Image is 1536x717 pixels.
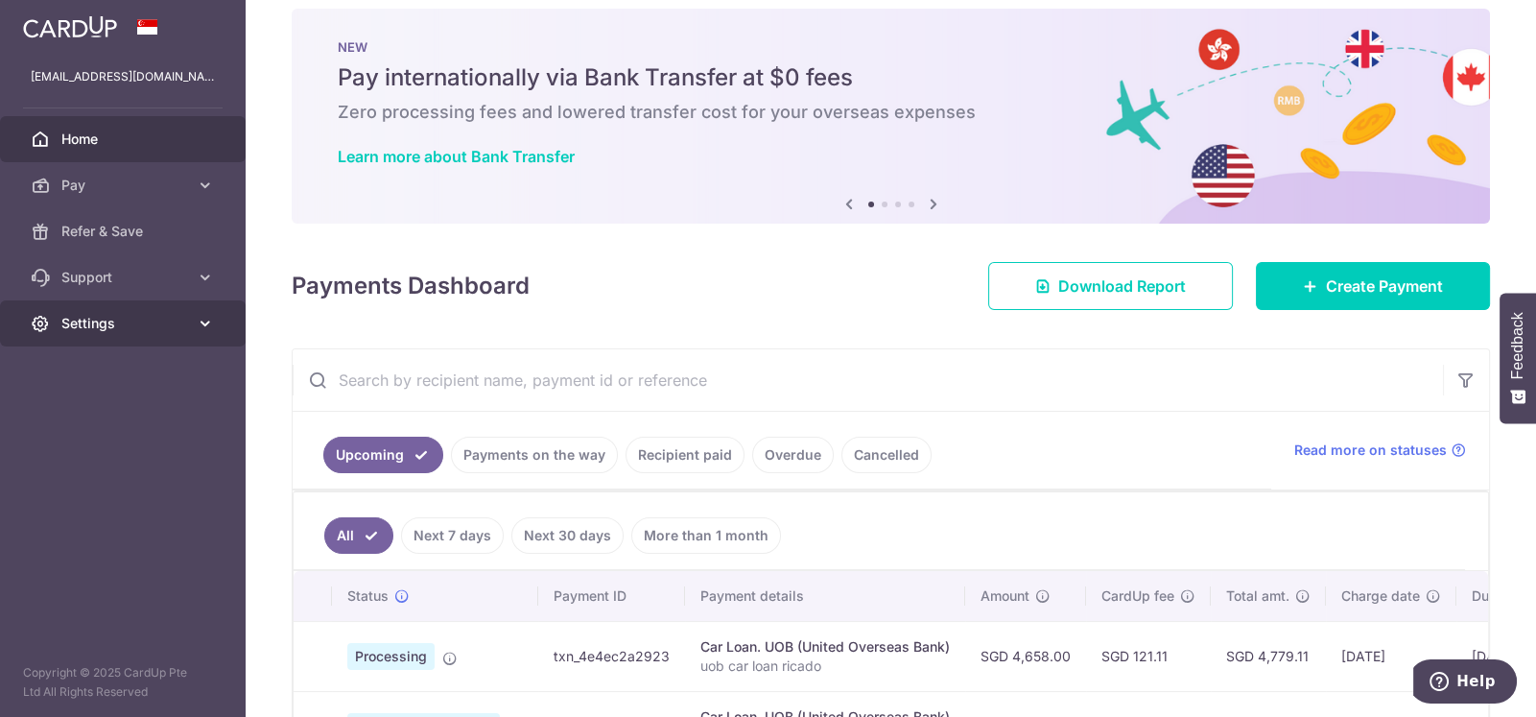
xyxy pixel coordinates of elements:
input: Search by recipient name, payment id or reference [293,349,1443,411]
a: Overdue [752,437,834,473]
a: Next 30 days [511,517,624,554]
span: Home [61,130,188,149]
a: Read more on statuses [1294,441,1466,460]
span: Support [61,268,188,287]
span: Read more on statuses [1294,441,1447,460]
span: CardUp fee [1101,586,1174,606]
span: Feedback [1509,312,1526,379]
a: Create Payment [1256,262,1490,310]
span: Settings [61,314,188,333]
a: Recipient paid [626,437,744,473]
span: Total amt. [1226,586,1289,606]
td: SGD 4,779.11 [1211,621,1326,691]
td: SGD 4,658.00 [965,621,1086,691]
span: Download Report [1058,275,1186,298]
button: Feedback - Show survey [1500,293,1536,423]
span: Create Payment [1326,275,1443,298]
th: Payment ID [538,571,685,621]
a: Upcoming [323,437,443,473]
p: uob car loan ricado [700,657,950,676]
img: CardUp [23,15,117,38]
a: Cancelled [841,437,932,473]
p: NEW [338,39,1444,55]
span: Pay [61,176,188,195]
a: Payments on the way [451,437,618,473]
a: Learn more about Bank Transfer [338,147,575,166]
a: More than 1 month [631,517,781,554]
span: Due date [1472,586,1529,606]
span: Amount [981,586,1029,606]
h5: Pay internationally via Bank Transfer at $0 fees [338,62,1444,93]
div: Car Loan. UOB (United Overseas Bank) [700,637,950,657]
a: Next 7 days [401,517,504,554]
h6: Zero processing fees and lowered transfer cost for your overseas expenses [338,101,1444,124]
span: Charge date [1341,586,1420,606]
span: Processing [347,643,435,670]
td: SGD 121.11 [1086,621,1211,691]
a: Download Report [988,262,1233,310]
td: txn_4e4ec2a2923 [538,621,685,691]
span: Refer & Save [61,222,188,241]
iframe: Opens a widget where you can find more information [1413,659,1517,707]
span: Status [347,586,389,606]
h4: Payments Dashboard [292,269,530,303]
img: Bank transfer banner [292,9,1490,224]
th: Payment details [685,571,965,621]
td: [DATE] [1326,621,1456,691]
a: All [324,517,393,554]
p: [EMAIL_ADDRESS][DOMAIN_NAME] [31,67,215,86]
